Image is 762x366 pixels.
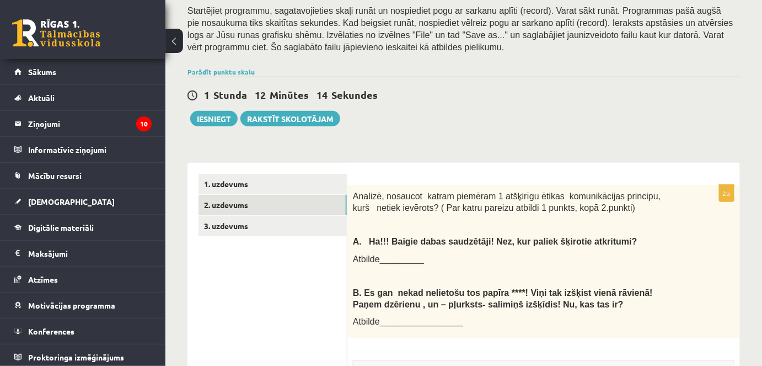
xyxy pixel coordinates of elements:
[14,267,152,292] a: Atzīmes
[28,171,82,181] span: Mācību resursi
[190,111,238,126] button: Iesniegt
[14,241,152,266] a: Maksājumi
[14,163,152,188] a: Mācību resursi
[198,174,347,194] a: 1. uzdevums
[28,326,74,336] span: Konferences
[136,116,152,131] i: 10
[14,293,152,318] a: Motivācijas programma
[353,237,637,246] span: A. Ha!!! Baigie dabas saudzētāji! Nez, kur paliek šķirotie atkritumi?
[316,88,328,101] span: 14
[28,93,55,103] span: Aktuāli
[187,6,733,52] span: Startējiet programmu, sagatavojieties skaļi runāt un nospiediet pogu ar sarkanu aplīti (record). ...
[14,59,152,84] a: Sākums
[187,67,255,76] a: Parādīt punktu skalu
[14,319,152,344] a: Konferences
[14,189,152,214] a: [DEMOGRAPHIC_DATA]
[213,88,247,101] span: Stunda
[331,88,378,101] span: Sekundes
[28,67,56,77] span: Sākums
[198,195,347,215] a: 2. uzdevums
[353,317,463,326] span: Atbilde_________________
[353,192,661,213] span: Analizē, nosaucot katram piemēram 1 atšķirīgu ētikas komunikācijas principu, kurš netiek ievērots...
[12,19,100,47] a: Rīgas 1. Tālmācības vidusskola
[28,274,58,284] span: Atzīmes
[28,197,115,206] span: [DEMOGRAPHIC_DATA]
[198,216,347,236] a: 3. uzdevums
[719,184,734,202] p: 2p
[28,137,152,162] legend: Informatīvie ziņojumi
[353,288,362,298] strong: B.
[240,111,340,126] a: Rakstīt skolotājam
[28,300,115,310] span: Motivācijas programma
[28,241,152,266] legend: Maksājumi
[28,222,94,232] span: Digitālie materiāli
[11,11,369,23] body: Bagātinātā teksta redaktors, wiswyg-editor-user-answer-47433776508980
[270,88,309,101] span: Minūtes
[255,88,266,101] span: 12
[353,288,653,309] b: Es gan nekad nelietošu tos papīra ****! Viņi tak izšķist vienā rāvienā! Paņem dzērienu , un – pļu...
[28,352,124,362] span: Proktoringa izmēģinājums
[14,85,152,110] a: Aktuāli
[14,111,152,136] a: Ziņojumi10
[353,254,424,264] span: Atbilde_________
[14,137,152,162] a: Informatīvie ziņojumi
[28,111,152,136] legend: Ziņojumi
[204,88,210,101] span: 1
[14,215,152,240] a: Digitālie materiāli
